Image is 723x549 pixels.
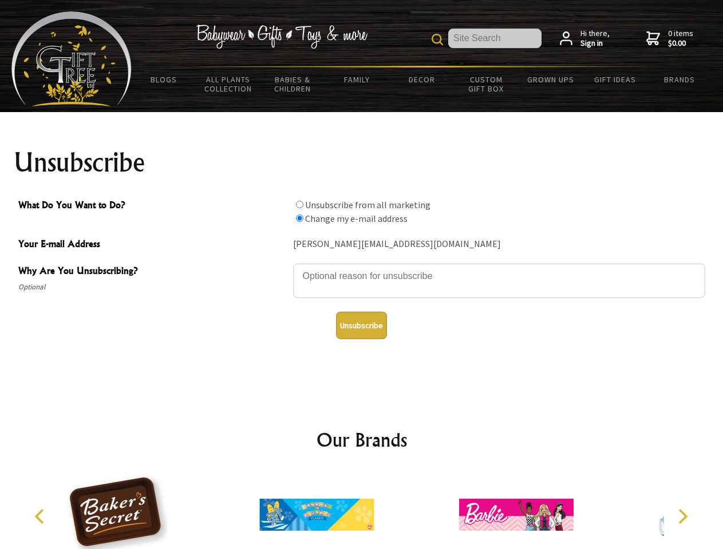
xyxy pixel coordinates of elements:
[305,213,408,224] label: Change my e-mail address
[668,28,693,49] span: 0 items
[580,29,610,49] span: Hi there,
[432,34,443,45] img: product search
[196,67,261,101] a: All Plants Collection
[668,38,693,49] strong: $0.00
[132,67,196,91] a: BLOGS
[18,264,287,280] span: Why Are You Unsubscribing?
[670,504,695,529] button: Next
[647,67,712,91] a: Brands
[305,199,430,210] label: Unsubscribe from all marketing
[260,67,325,101] a: Babies & Children
[29,504,54,529] button: Previous
[448,29,542,48] input: Site Search
[336,312,387,339] button: Unsubscribe
[454,67,519,101] a: Custom Gift Box
[11,11,132,106] img: Babyware - Gifts - Toys and more...
[14,149,710,176] h1: Unsubscribe
[325,67,390,91] a: Family
[646,29,693,49] a: 0 items$0.00
[560,29,610,49] a: Hi there,Sign in
[583,67,647,91] a: Gift Ideas
[18,198,287,214] span: What Do You Want to Do?
[296,214,303,222] input: What Do You Want to Do?
[580,38,610,49] strong: Sign in
[18,280,287,294] span: Optional
[196,25,368,49] img: Babywear - Gifts - Toys & more
[296,201,303,208] input: What Do You Want to Do?
[518,67,583,91] a: Grown Ups
[293,236,705,253] div: [PERSON_NAME][EMAIL_ADDRESS][DOMAIN_NAME]
[389,67,454,91] a: Decor
[23,426,701,453] h2: Our Brands
[293,264,705,298] textarea: Why Are You Unsubscribing?
[18,237,287,253] span: Your E-mail Address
